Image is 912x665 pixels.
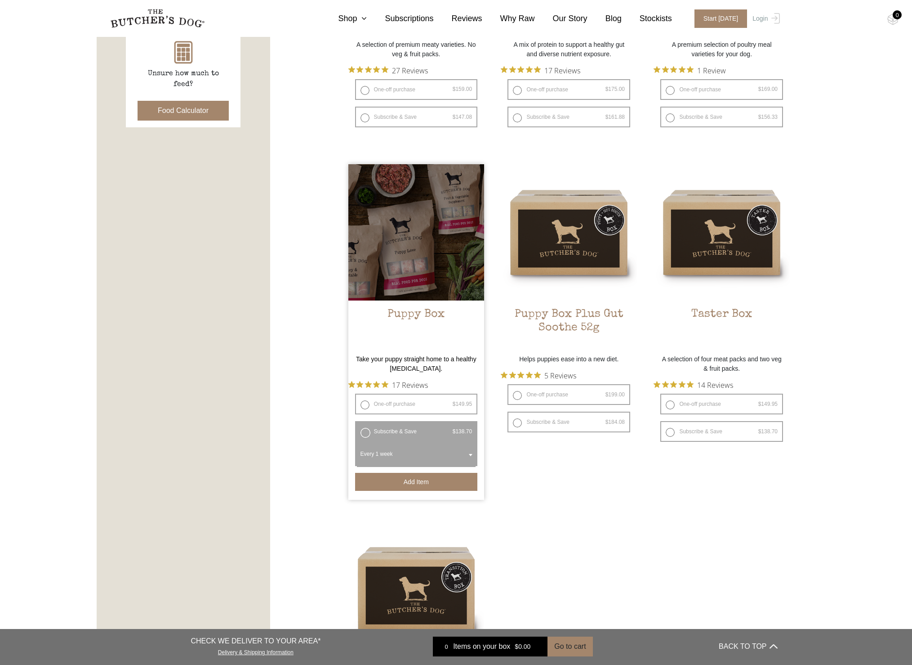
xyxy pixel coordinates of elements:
a: Taster BoxTaster Box [654,164,790,350]
a: Our Story [535,13,587,25]
p: A selection of premium meaty varieties. No veg & fruit packs. [348,40,485,59]
h2: Puppy Box [348,308,485,350]
span: 17 Reviews [392,378,428,391]
span: 5 Reviews [544,368,576,382]
span: Start [DATE] [694,9,747,28]
button: BACK TO TOP [719,636,777,657]
bdi: 169.00 [758,86,778,92]
span: Items on your box [453,641,510,652]
label: Subscribe & Save [355,107,478,127]
a: Why Raw [482,13,535,25]
button: Rated 5 out of 5 stars from 17 reviews. Jump to reviews. [348,378,428,391]
button: Add item [355,473,478,491]
label: Subscribe & Save [660,107,783,127]
a: 0 Items on your box $0.00 [433,637,547,656]
p: Unsure how much to feed? [138,68,228,90]
a: Puppy Box Plus Gut Soothe 52gPuppy Box Plus Gut Soothe 52g [501,164,637,350]
label: One-off purchase [507,79,630,100]
span: $ [453,428,456,435]
span: 14 Reviews [697,378,733,391]
a: Subscriptions [367,13,433,25]
button: Food Calculator [138,101,229,121]
span: $ [758,86,761,92]
label: Subscribe & Save [507,412,630,432]
p: Helps puppies ease into a new diet. [501,355,637,364]
bdi: 159.00 [453,86,472,92]
a: Stockists [622,13,672,25]
span: $ [515,643,518,650]
bdi: 147.08 [453,114,472,120]
a: Shop [320,13,367,25]
img: Taster Box [654,164,790,301]
span: $ [453,114,456,120]
span: 1 Review [697,63,726,77]
label: Subscribe & Save [507,107,630,127]
span: $ [605,114,609,120]
label: One-off purchase [660,79,783,100]
p: A mix of protein to support a healthy gut and diverse nutrient exposure. [501,40,637,59]
bdi: 149.95 [758,401,778,407]
label: Subscribe & Save [355,421,478,442]
bdi: 138.70 [453,428,472,435]
bdi: 138.70 [758,428,778,435]
span: 17 Reviews [544,63,580,77]
a: Reviews [434,13,482,25]
img: Transition Box [348,521,485,658]
span: $ [605,391,609,398]
label: One-off purchase [355,79,478,100]
p: Take your puppy straight home to a healthy [MEDICAL_DATA]. [348,355,485,373]
button: Go to cart [547,637,592,656]
span: 27 Reviews [392,63,428,77]
span: $ [605,419,609,425]
bdi: 184.08 [605,419,625,425]
bdi: 161.88 [605,114,625,120]
p: CHECK WE DELIVER TO YOUR AREA* [191,636,320,647]
button: Rated 4.9 out of 5 stars from 27 reviews. Jump to reviews. [348,63,428,77]
label: One-off purchase [507,384,630,405]
label: Subscribe & Save [660,421,783,442]
a: Puppy Box [348,164,485,350]
img: Puppy Box Plus Gut Soothe 52g [501,164,637,301]
bdi: 175.00 [605,86,625,92]
span: $ [453,86,456,92]
div: 0 [893,10,902,19]
div: 0 [440,642,453,651]
span: $ [605,86,609,92]
button: Rated 4.9 out of 5 stars from 17 reviews. Jump to reviews. [501,63,580,77]
bdi: 0.00 [515,643,530,650]
h2: Taster Box [654,308,790,350]
button: Rated 4.8 out of 5 stars from 5 reviews. Jump to reviews. [501,368,576,382]
a: Blog [587,13,622,25]
button: Rated 4.9 out of 5 stars from 14 reviews. Jump to reviews. [654,378,733,391]
bdi: 149.95 [453,401,472,407]
span: Every 1 week [357,444,476,467]
bdi: 156.33 [758,114,778,120]
a: Delivery & Shipping Information [218,647,294,656]
span: Every 1 week [357,444,476,464]
p: A premium selection of poultry meal varieties for your dog. [654,40,790,59]
bdi: 199.00 [605,391,625,398]
p: A selection of four meat packs and two veg & fruit packs. [654,355,790,373]
button: Rated 5 out of 5 stars from 1 reviews. Jump to reviews. [654,63,726,77]
span: $ [758,114,761,120]
span: $ [758,401,761,407]
span: $ [758,428,761,435]
img: TBD_Cart-Empty.png [887,13,899,25]
a: Start [DATE] [685,9,751,28]
span: $ [453,401,456,407]
label: One-off purchase [660,394,783,414]
a: Login [750,9,779,28]
h2: Puppy Box Plus Gut Soothe 52g [501,308,637,350]
label: One-off purchase [355,394,478,414]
